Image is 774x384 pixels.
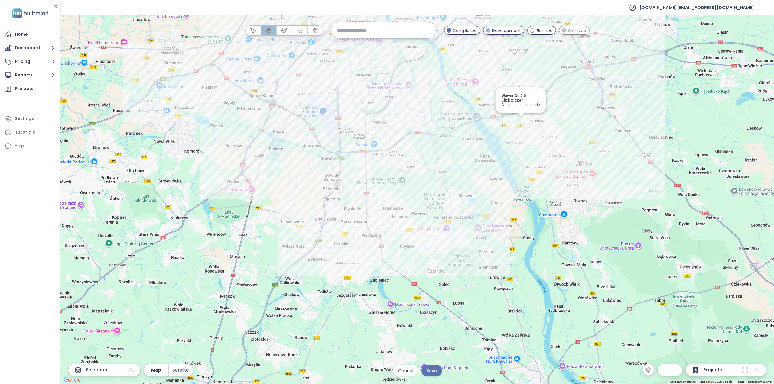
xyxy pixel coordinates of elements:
span: Cancel [398,367,413,374]
div: Double click to include [502,102,540,107]
span: Planned [536,27,553,34]
span: Development [492,27,521,34]
img: Google [62,376,82,384]
button: Map [144,364,168,376]
a: Projects [3,83,57,95]
a: Home [3,28,57,40]
span: Projects [703,366,722,374]
button: Pricing [3,56,57,68]
button: Keyboard shortcuts [670,380,696,384]
button: Satelite [169,364,193,376]
img: logo [10,7,50,20]
div: Projects [15,85,34,92]
a: Open this area in Google Maps (opens a new window) [62,376,82,384]
a: Settings [3,113,57,125]
span: Save [427,367,437,374]
button: Save [421,365,442,376]
div: Tutorials [15,128,35,136]
span: Selection [86,366,107,374]
span: Map data ©2025 Google [699,380,732,383]
button: Dashboard [3,42,57,54]
a: Tutorials [3,126,57,138]
div: Help [3,140,57,152]
span: Wawer Go 2.0 [502,93,540,98]
span: [DOMAIN_NAME][EMAIL_ADDRESS][DOMAIN_NAME] [639,0,754,15]
div: Settings [15,115,34,122]
div: Home [15,31,28,38]
span: Archived [568,27,586,34]
div: Help [15,142,24,150]
button: Reports [3,69,57,81]
span: Satelite [173,367,189,373]
a: Report a map error [748,380,772,383]
span: Map [151,367,161,373]
button: Cancel [393,365,418,376]
a: Terms (opens in new tab) [736,380,744,383]
div: Click to open [502,98,540,102]
span: Completed [453,27,477,34]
